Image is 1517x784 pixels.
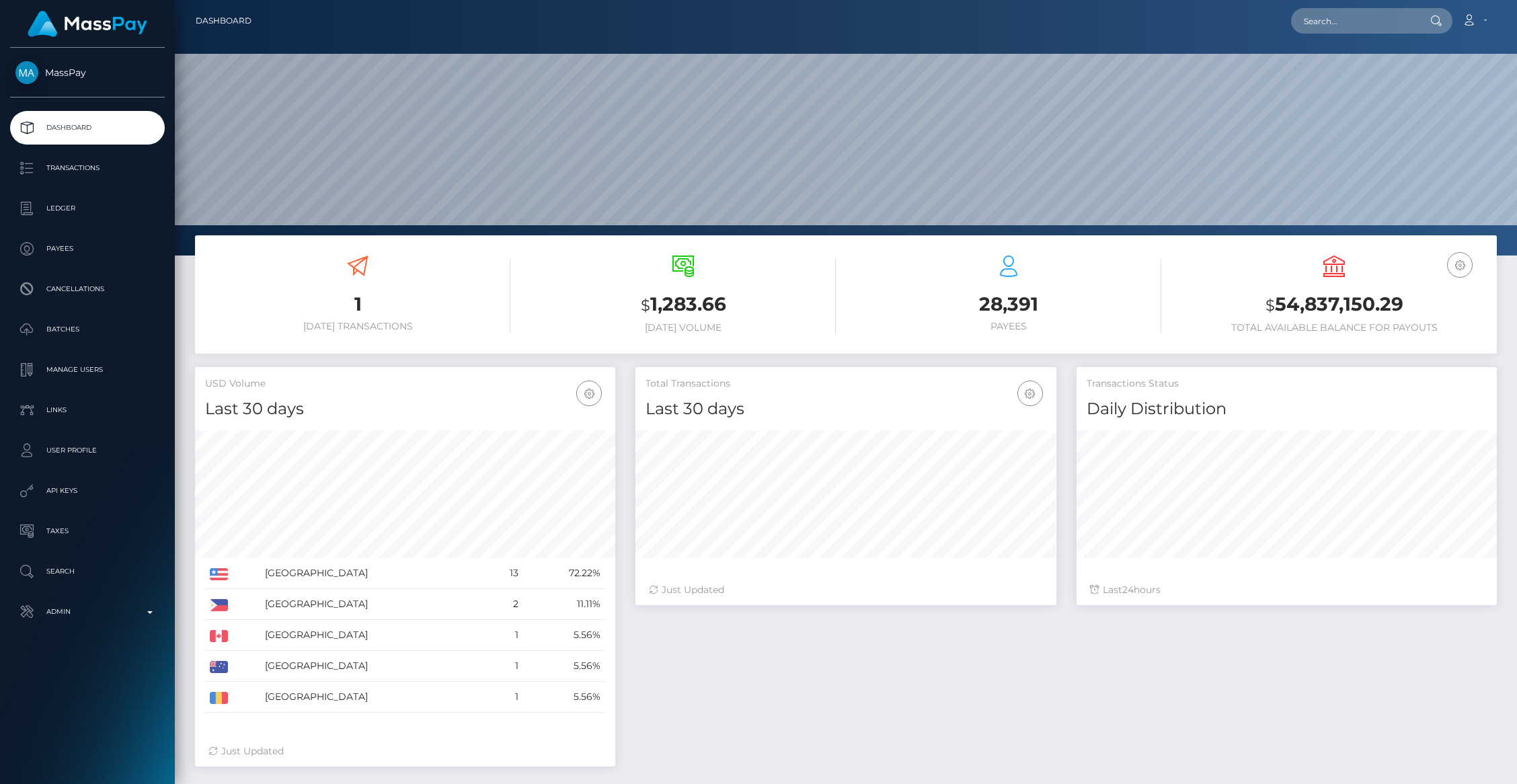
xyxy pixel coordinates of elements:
img: MassPay [15,61,38,84]
p: Admin [15,602,159,622]
td: [GEOGRAPHIC_DATA] [260,558,486,589]
a: Manage Users [10,353,165,387]
span: MassPay [10,67,165,79]
td: [GEOGRAPHIC_DATA] [260,682,486,713]
h5: Total Transactions [646,377,1046,391]
h3: 54,837,150.29 [1181,291,1487,319]
h5: USD Volume [205,377,605,391]
div: Just Updated [208,744,602,758]
p: API Keys [15,481,159,501]
td: 72.22% [523,558,606,589]
h6: [DATE] Transactions [205,321,510,332]
small: $ [1266,296,1275,315]
p: Taxes [15,521,159,541]
p: Manage Users [15,360,159,380]
a: Links [10,393,165,427]
h5: Transactions Status [1087,377,1487,391]
h4: Daily Distribution [1087,397,1487,421]
a: Payees [10,232,165,266]
div: Last hours [1090,583,1483,597]
img: AU.png [210,661,228,673]
a: Dashboard [196,7,251,35]
p: Links [15,400,159,420]
a: Ledger [10,192,165,225]
td: [GEOGRAPHIC_DATA] [260,589,486,620]
p: Dashboard [15,118,159,138]
p: Payees [15,239,159,259]
a: Transactions [10,151,165,185]
img: PH.png [210,599,228,611]
p: Search [15,561,159,582]
h4: Last 30 days [205,397,605,421]
div: Just Updated [649,583,1042,597]
a: User Profile [10,434,165,467]
h6: [DATE] Volume [531,322,836,334]
h6: Payees [856,321,1161,332]
td: [GEOGRAPHIC_DATA] [260,620,486,651]
a: API Keys [10,474,165,508]
td: 2 [486,589,522,620]
small: $ [641,296,650,315]
td: 1 [486,651,522,682]
p: Ledger [15,198,159,219]
a: Cancellations [10,272,165,306]
h4: Last 30 days [646,397,1046,421]
h3: 1 [205,291,510,317]
h3: 28,391 [856,291,1161,317]
p: Cancellations [15,279,159,299]
td: 1 [486,620,522,651]
img: US.png [210,568,228,580]
img: RO.png [210,692,228,704]
td: 13 [486,558,522,589]
a: Dashboard [10,111,165,145]
a: Taxes [10,514,165,548]
td: [GEOGRAPHIC_DATA] [260,651,486,682]
a: Batches [10,313,165,346]
td: 1 [486,682,522,713]
img: MassPay Logo [28,11,147,37]
span: 24 [1122,584,1134,596]
a: Admin [10,595,165,629]
p: User Profile [15,440,159,461]
p: Batches [15,319,159,340]
a: Search [10,555,165,588]
td: 11.11% [523,589,606,620]
h3: 1,283.66 [531,291,836,319]
td: 5.56% [523,682,606,713]
img: CA.png [210,630,228,642]
p: Transactions [15,158,159,178]
td: 5.56% [523,651,606,682]
input: Search... [1291,8,1417,34]
td: 5.56% [523,620,606,651]
h6: Total Available Balance for Payouts [1181,322,1487,334]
